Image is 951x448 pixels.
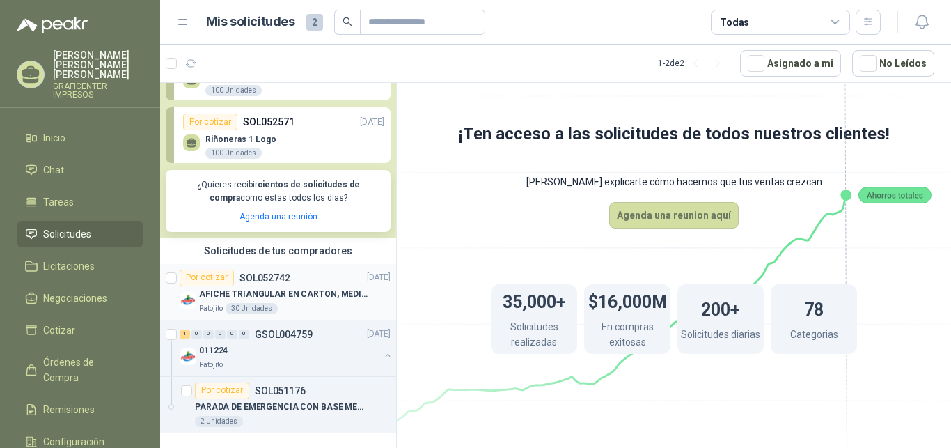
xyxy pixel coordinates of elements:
[160,377,396,433] a: Por cotizarSOL051176PARADA DE EMERGENCIA CON BASE METALICA2 Unidades
[255,330,313,339] p: GSOL004759
[43,355,130,385] span: Órdenes de Compra
[205,134,276,144] p: Riñoneras 1 Logo
[239,273,290,283] p: SOL052742
[43,291,107,306] span: Negociaciones
[160,264,396,320] a: Por cotizarSOL052742[DATE] Company LogoAFICHE TRIANGULAR EN CARTON, MEDIDAS 30 CM X 45 CMPatojito...
[43,402,95,417] span: Remisiones
[804,293,824,323] h1: 78
[701,293,740,323] h1: 200+
[160,238,396,264] div: Solicitudes de tus compradores
[17,125,143,151] a: Inicio
[195,416,243,427] div: 2 Unidades
[720,15,749,30] div: Todas
[43,162,64,178] span: Chat
[166,107,391,163] a: Por cotizarSOL052571[DATE] Riñoneras 1 Logo100 Unidades
[180,292,196,309] img: Company Logo
[227,330,237,339] div: 0
[503,285,566,316] h1: 35,000+
[243,114,294,130] p: SOL052571
[17,349,143,391] a: Órdenes de Compra
[491,319,577,353] p: Solicitudes realizadas
[53,50,143,79] p: [PERSON_NAME] [PERSON_NAME] [PERSON_NAME]
[43,130,65,146] span: Inicio
[852,50,934,77] button: No Leídos
[183,114,237,130] div: Por cotizar
[205,85,262,96] div: 100 Unidades
[790,327,838,346] p: Categorias
[205,148,262,159] div: 100 Unidades
[43,258,95,274] span: Licitaciones
[215,330,226,339] div: 0
[306,14,323,31] span: 2
[367,327,391,341] p: [DATE]
[199,303,223,314] p: Patojito
[17,396,143,423] a: Remisiones
[17,221,143,247] a: Solicitudes
[17,17,88,33] img: Logo peakr
[17,157,143,183] a: Chat
[210,180,360,203] b: cientos de solicitudes de compra
[199,288,372,301] p: AFICHE TRIANGULAR EN CARTON, MEDIDAS 30 CM X 45 CM
[195,383,249,399] div: Por cotizar
[343,17,352,26] span: search
[17,285,143,311] a: Negociaciones
[609,202,739,229] button: Agenda una reunion aquí
[203,330,214,339] div: 0
[180,330,190,339] div: 1
[17,253,143,279] a: Licitaciones
[174,178,382,205] p: ¿Quieres recibir como estas todos los días?
[195,401,368,414] p: PARADA DE EMERGENCIA CON BASE METALICA
[43,194,74,210] span: Tareas
[740,50,841,77] button: Asignado a mi
[239,212,317,222] a: Agenda una reunión
[199,344,228,357] p: 011224
[180,270,234,286] div: Por cotizar
[658,52,729,75] div: 1 - 2 de 2
[226,303,278,314] div: 30 Unidades
[180,348,196,365] img: Company Logo
[584,319,670,353] p: En compras exitosas
[367,271,391,284] p: [DATE]
[199,360,223,371] p: Patojito
[239,330,249,339] div: 0
[53,82,143,99] p: GRAFICENTER IMPRESOS
[681,327,760,346] p: Solicitudes diarias
[43,323,75,338] span: Cotizar
[180,326,393,371] a: 1 0 0 0 0 0 GSOL004759[DATE] Company Logo011224Patojito
[588,285,667,316] h1: $16,000M
[17,189,143,215] a: Tareas
[43,226,91,242] span: Solicitudes
[17,317,143,343] a: Cotizar
[360,116,384,129] p: [DATE]
[255,386,306,396] p: SOL051176
[206,12,295,32] h1: Mis solicitudes
[191,330,202,339] div: 0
